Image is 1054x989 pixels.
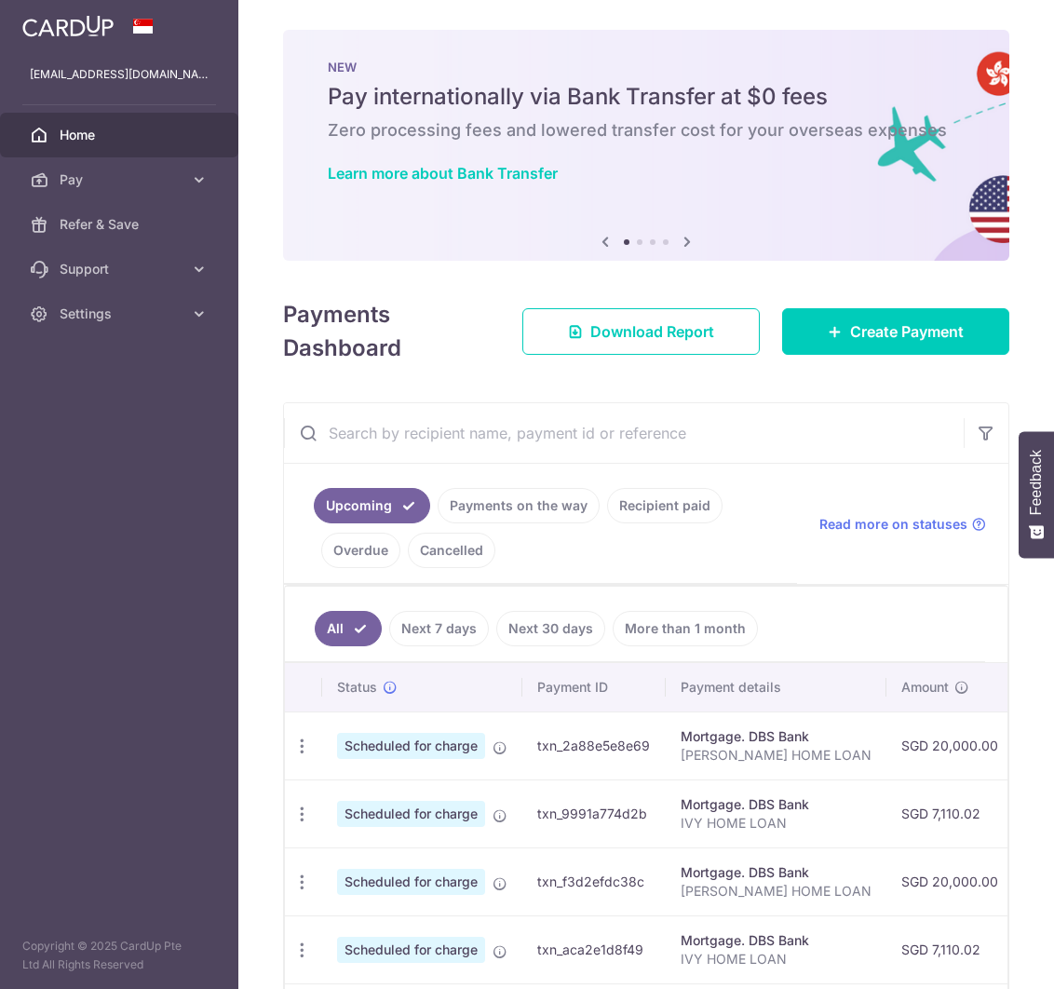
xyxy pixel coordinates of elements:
td: txn_9991a774d2b [522,779,666,847]
span: Settings [60,305,182,323]
div: Mortgage. DBS Bank [681,727,872,746]
div: Mortgage. DBS Bank [681,931,872,950]
p: [PERSON_NAME] HOME LOAN [681,882,872,901]
td: SGD 20,000.00 [886,711,1013,779]
p: IVY HOME LOAN [681,814,872,833]
td: SGD 20,000.00 [886,847,1013,915]
h4: Payments Dashboard [283,298,489,365]
button: Feedback - Show survey [1019,431,1054,558]
p: [PERSON_NAME] HOME LOAN [681,746,872,765]
th: Payment details [666,663,886,711]
td: txn_f3d2efdc38c [522,847,666,915]
span: Scheduled for charge [337,733,485,759]
a: Next 30 days [496,611,605,646]
td: SGD 7,110.02 [886,915,1013,983]
span: Support [60,260,182,278]
a: Download Report [522,308,760,355]
a: Overdue [321,533,400,568]
span: Home [60,126,182,144]
p: IVY HOME LOAN [681,950,872,969]
a: All [315,611,382,646]
p: [EMAIL_ADDRESS][DOMAIN_NAME] [30,65,209,84]
div: Mortgage. DBS Bank [681,863,872,882]
a: Next 7 days [389,611,489,646]
td: SGD 7,110.02 [886,779,1013,847]
a: Read more on statuses [819,515,986,534]
td: txn_2a88e5e8e69 [522,711,666,779]
p: NEW [328,60,965,75]
a: Upcoming [314,488,430,523]
a: Recipient paid [607,488,723,523]
a: Payments on the way [438,488,600,523]
img: Bank transfer banner [283,30,1009,261]
span: Status [337,678,377,697]
a: Create Payment [782,308,1009,355]
span: Pay [60,170,182,189]
span: Create Payment [850,320,964,343]
span: Feedback [1028,450,1045,515]
span: Read more on statuses [819,515,967,534]
a: More than 1 month [613,611,758,646]
h6: Zero processing fees and lowered transfer cost for your overseas expenses [328,119,965,142]
div: Mortgage. DBS Bank [681,795,872,814]
td: txn_aca2e1d8f49 [522,915,666,983]
img: CardUp [22,15,114,37]
span: Refer & Save [60,215,182,234]
th: Payment ID [522,663,666,711]
span: Amount [901,678,949,697]
a: Learn more about Bank Transfer [328,164,558,183]
span: Download Report [590,320,714,343]
input: Search by recipient name, payment id or reference [284,403,964,463]
span: Scheduled for charge [337,801,485,827]
span: Scheduled for charge [337,869,485,895]
h5: Pay internationally via Bank Transfer at $0 fees [328,82,965,112]
a: Cancelled [408,533,495,568]
span: Scheduled for charge [337,937,485,963]
iframe: Opens a widget where you can find more information [934,933,1035,980]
